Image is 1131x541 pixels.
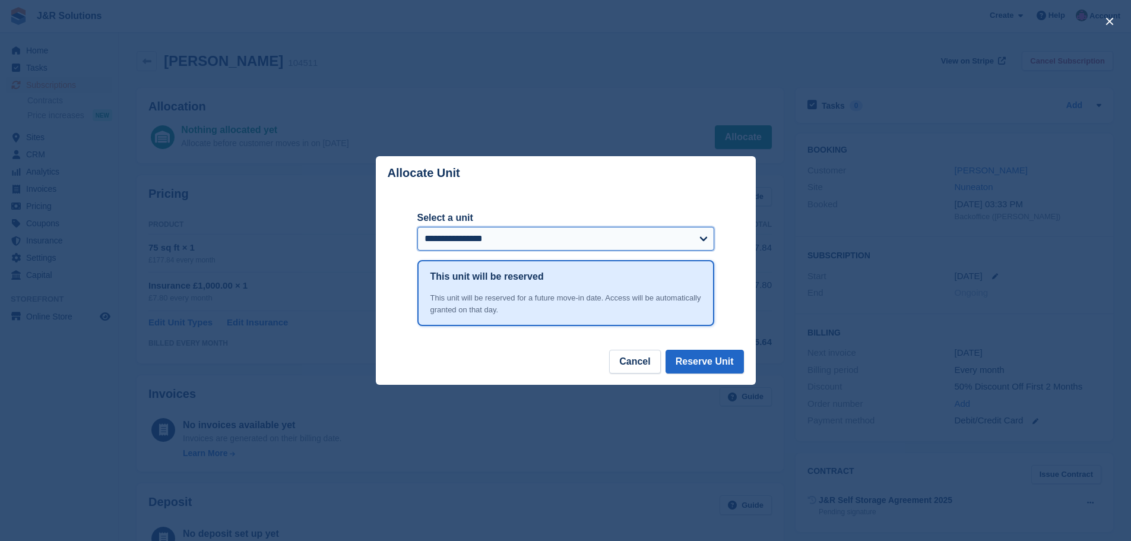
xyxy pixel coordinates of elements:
[1100,12,1119,31] button: close
[417,211,714,225] label: Select a unit
[388,166,460,180] p: Allocate Unit
[666,350,744,374] button: Reserve Unit
[430,292,701,315] div: This unit will be reserved for a future move-in date. Access will be automatically granted on tha...
[430,270,544,284] h1: This unit will be reserved
[609,350,660,374] button: Cancel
